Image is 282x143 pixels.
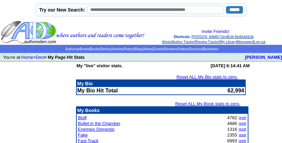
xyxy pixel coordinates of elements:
a: reset [239,139,246,143]
font: 62,994 [228,88,244,93]
a: Videos [178,47,188,51]
b: [DATE] 6:14:41 AM [211,63,250,68]
b: My Bio Hit Total [77,88,118,93]
span: Shortcuts: [173,35,190,39]
a: Messages [238,40,253,44]
font: 4886 [227,121,237,126]
img: header_logo2.gif [1,20,145,44]
a: [PERSON_NAME] Den [192,35,227,39]
a: Authors [65,47,77,51]
a: Invite Friends! [202,29,229,34]
a: Log out [254,40,265,44]
a: reset [239,133,246,137]
a: reset [239,122,246,125]
a: eBooks [78,47,89,51]
a: Reviews [165,47,177,51]
label: Try our New Search: [39,7,85,13]
a: Fake [78,132,88,138]
a: Bookstore [203,47,219,51]
font: 2355 [227,132,237,138]
div: : | | | | | | | [146,29,281,44]
a: Review Tracker [196,40,219,44]
a: Reset ALL My Bio stats to zero. [176,74,238,79]
a: Books [90,47,99,51]
a: [PERSON_NAME] [245,55,282,60]
a: Author Tracker [172,40,195,44]
a: Events [153,47,164,51]
a: Home [21,55,33,60]
font: 1316 [227,127,237,132]
a: Success [189,47,202,51]
p: My Books [77,108,247,113]
b: > My Page Hit Stats [44,55,84,60]
a: Reset ALL My Book stats to zero. [175,101,240,106]
a: Articles [112,47,123,51]
a: Edit Bio [228,35,240,39]
a: Bluff [78,115,87,120]
b: My "live" visitor stats. [77,63,123,68]
a: Poetry [124,47,134,51]
font: 4782 [227,115,237,120]
a: reset [239,116,246,120]
a: reset [239,127,246,131]
a: Add/Edit Works [162,35,254,44]
a: Blogs [134,47,143,51]
a: Enemies Domestic [78,127,115,132]
a: Stories [100,47,111,51]
a: My Library [221,40,237,44]
a: Den [36,55,44,60]
a: Bullet in the Chamber [78,121,120,126]
font: You're at: > [3,55,84,60]
p: My Bio [77,81,244,86]
a: News [144,47,152,51]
